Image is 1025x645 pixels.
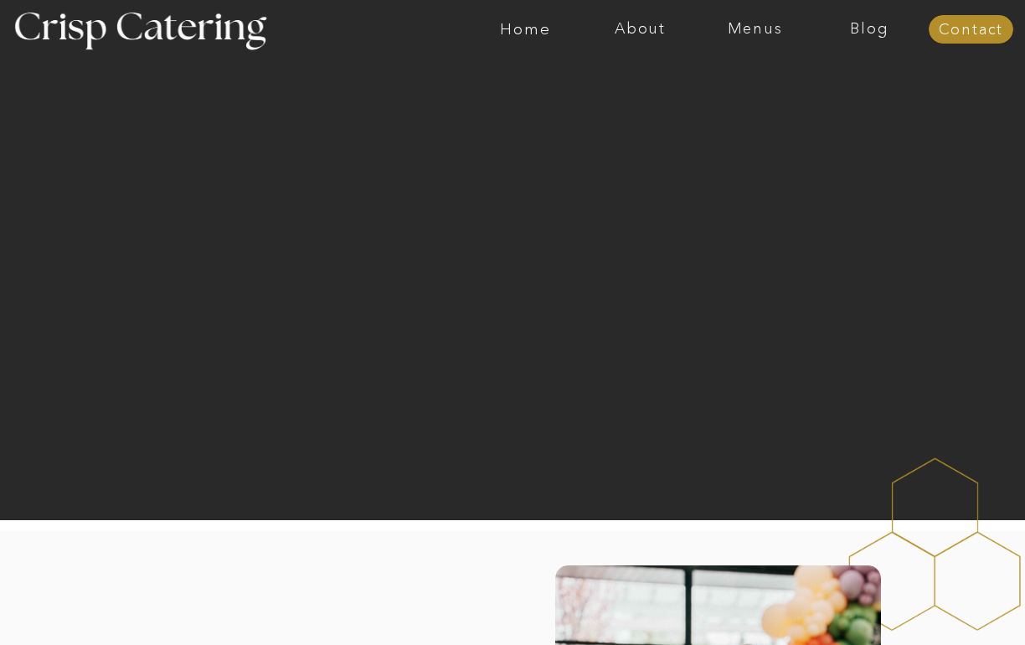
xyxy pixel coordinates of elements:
[583,21,698,38] a: About
[468,21,583,38] a: Home
[812,21,927,38] a: Blog
[929,22,1013,39] a: Contact
[698,21,812,38] a: Menus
